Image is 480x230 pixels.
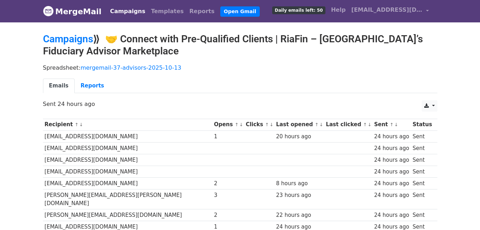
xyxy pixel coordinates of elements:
[43,209,212,221] td: [PERSON_NAME][EMAIL_ADDRESS][DOMAIN_NAME]
[351,6,422,14] span: [EMAIL_ADDRESS][DOMAIN_NAME]
[214,133,242,141] div: 1
[276,191,322,199] div: 23 hours ago
[220,6,260,17] a: Open Gmail
[411,178,433,189] td: Sent
[276,180,322,188] div: 8 hours ago
[75,79,110,93] a: Reports
[315,122,319,127] a: ↑
[43,154,212,166] td: [EMAIL_ADDRESS][DOMAIN_NAME]
[269,3,328,17] a: Daily emails left: 50
[374,191,409,199] div: 24 hours ago
[43,130,212,142] td: [EMAIL_ADDRESS][DOMAIN_NAME]
[235,122,239,127] a: ↑
[411,166,433,178] td: Sent
[274,119,324,130] th: Last opened
[411,142,433,154] td: Sent
[411,154,433,166] td: Sent
[43,166,212,178] td: [EMAIL_ADDRESS][DOMAIN_NAME]
[148,4,187,18] a: Templates
[187,4,217,18] a: Reports
[374,211,409,219] div: 24 hours ago
[214,180,242,188] div: 2
[43,79,75,93] a: Emails
[374,180,409,188] div: 24 hours ago
[43,142,212,154] td: [EMAIL_ADDRESS][DOMAIN_NAME]
[43,64,437,71] p: Spreadsheet:
[79,122,83,127] a: ↓
[411,189,433,209] td: Sent
[43,33,93,45] a: Campaigns
[43,6,54,16] img: MergeMail logo
[81,64,182,71] a: mergemail-37-advisors-2025-10-13
[43,189,212,209] td: [PERSON_NAME][EMAIL_ADDRESS][PERSON_NAME][DOMAIN_NAME]
[212,119,244,130] th: Opens
[394,122,398,127] a: ↓
[349,3,432,20] a: [EMAIL_ADDRESS][DOMAIN_NAME]
[372,119,411,130] th: Sent
[276,133,322,141] div: 20 hours ago
[368,122,372,127] a: ↓
[244,119,274,130] th: Clicks
[75,122,79,127] a: ↑
[214,191,242,199] div: 3
[265,122,269,127] a: ↑
[43,178,212,189] td: [EMAIL_ADDRESS][DOMAIN_NAME]
[239,122,243,127] a: ↓
[374,168,409,176] div: 24 hours ago
[390,122,394,127] a: ↑
[411,130,433,142] td: Sent
[363,122,367,127] a: ↑
[411,119,433,130] th: Status
[276,211,322,219] div: 22 hours ago
[214,211,242,219] div: 2
[374,144,409,153] div: 24 hours ago
[270,122,274,127] a: ↓
[328,3,349,17] a: Help
[107,4,148,18] a: Campaigns
[43,100,437,108] p: Sent 24 hours ago
[43,33,437,57] h2: ⟫ 🤝 Connect with Pre-Qualified Clients | RiaFin – [GEOGRAPHIC_DATA]’s Fiduciary Advisor Marketplace
[411,209,433,221] td: Sent
[319,122,323,127] a: ↓
[272,6,325,14] span: Daily emails left: 50
[43,4,102,19] a: MergeMail
[324,119,372,130] th: Last clicked
[374,156,409,164] div: 24 hours ago
[43,119,212,130] th: Recipient
[374,133,409,141] div: 24 hours ago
